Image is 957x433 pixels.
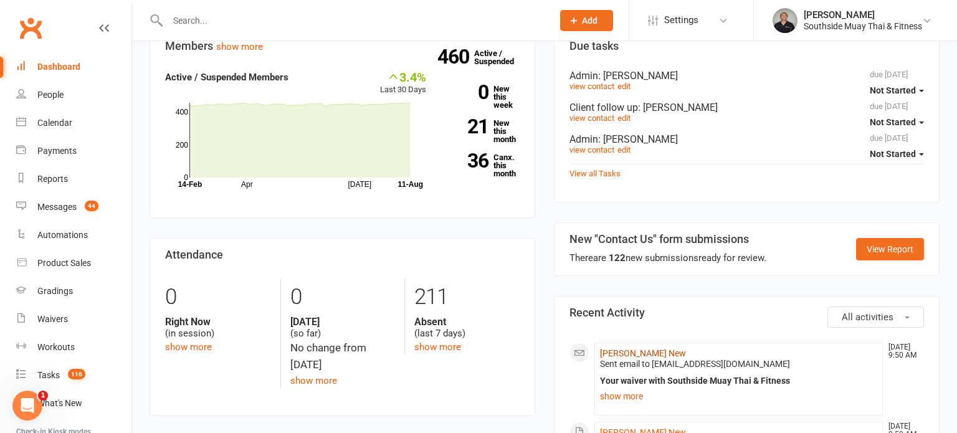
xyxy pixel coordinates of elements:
a: Calendar [16,109,131,137]
iframe: Intercom live chat [12,391,42,421]
div: There are new submissions ready for review. [569,250,766,265]
div: Product Sales [37,258,91,268]
div: Admin [569,70,924,82]
a: edit [617,82,631,91]
a: edit [617,113,631,123]
a: show more [165,341,212,353]
div: 0 [165,278,271,316]
div: Admin [569,133,924,145]
div: Reports [37,174,68,184]
a: 21New this month [445,119,520,143]
a: [PERSON_NAME] New [600,348,686,358]
span: Not Started [870,85,916,95]
input: Search... [164,12,544,29]
a: Product Sales [16,249,131,277]
button: Not Started [870,79,924,102]
div: (last 7 days) [414,316,520,340]
strong: Active / Suspended Members [165,72,288,83]
a: 460Active / Suspended [474,40,529,75]
div: [PERSON_NAME] [804,9,922,21]
h3: Recent Activity [569,307,924,319]
a: show more [216,41,263,52]
a: Clubworx [15,12,46,44]
strong: 36 [445,151,488,170]
h3: Attendance [165,249,520,261]
time: [DATE] 9:50 AM [882,343,923,359]
a: show more [414,341,461,353]
a: View all Tasks [569,169,621,178]
a: view contact [569,145,614,155]
a: Automations [16,221,131,249]
div: Waivers [37,314,68,324]
button: Not Started [870,143,924,165]
a: What's New [16,389,131,417]
a: 0New this week [445,85,520,109]
span: Add [582,16,598,26]
a: view contact [569,113,614,123]
div: No change from [DATE] [290,340,396,373]
a: Messages 44 [16,193,131,221]
strong: 460 [437,47,474,66]
div: Workouts [37,342,75,352]
div: (in session) [165,316,271,340]
a: People [16,81,131,109]
span: 44 [85,201,98,211]
strong: Right Now [165,316,271,328]
strong: [DATE] [290,316,396,328]
a: Payments [16,137,131,165]
a: show more [290,375,337,386]
span: Not Started [870,149,916,159]
a: Waivers [16,305,131,333]
div: Automations [37,230,88,240]
div: Gradings [37,286,73,296]
div: 3.4% [380,70,426,83]
div: Last 30 Days [380,70,426,97]
strong: 122 [609,252,626,264]
div: Tasks [37,370,60,380]
div: Messages [37,202,77,212]
div: 0 [290,278,396,316]
h3: Due tasks [569,40,924,52]
span: Not Started [870,117,916,127]
a: Gradings [16,277,131,305]
div: Southside Muay Thai & Fitness [804,21,922,32]
a: edit [617,145,631,155]
span: : [PERSON_NAME] [638,102,718,113]
div: Calendar [37,118,72,128]
a: 36Canx. this month [445,153,520,178]
img: thumb_image1524148262.png [773,8,797,33]
span: 1 [38,391,48,401]
a: View Report [856,238,924,260]
a: Tasks 116 [16,361,131,389]
span: Sent email to [EMAIL_ADDRESS][DOMAIN_NAME] [600,359,790,369]
a: Reports [16,165,131,193]
span: Settings [664,6,698,34]
div: (so far) [290,316,396,340]
strong: 21 [445,117,488,136]
h3: New "Contact Us" form submissions [569,233,766,245]
div: Dashboard [37,62,80,72]
h3: Members [165,40,520,52]
a: show more [600,388,877,405]
strong: 0 [445,83,488,102]
button: Add [560,10,613,31]
div: People [37,90,64,100]
div: Client follow up [569,102,924,113]
div: Your waiver with Southside Muay Thai & Fitness [600,376,877,386]
a: Workouts [16,333,131,361]
a: Dashboard [16,53,131,81]
button: Not Started [870,111,924,133]
span: : [PERSON_NAME] [598,133,678,145]
span: All activities [842,312,893,323]
a: view contact [569,82,614,91]
span: 116 [68,369,85,379]
div: 211 [414,278,520,316]
div: What's New [37,398,82,408]
button: All activities [827,307,924,328]
strong: Absent [414,316,520,328]
span: : [PERSON_NAME] [598,70,678,82]
div: Payments [37,146,77,156]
